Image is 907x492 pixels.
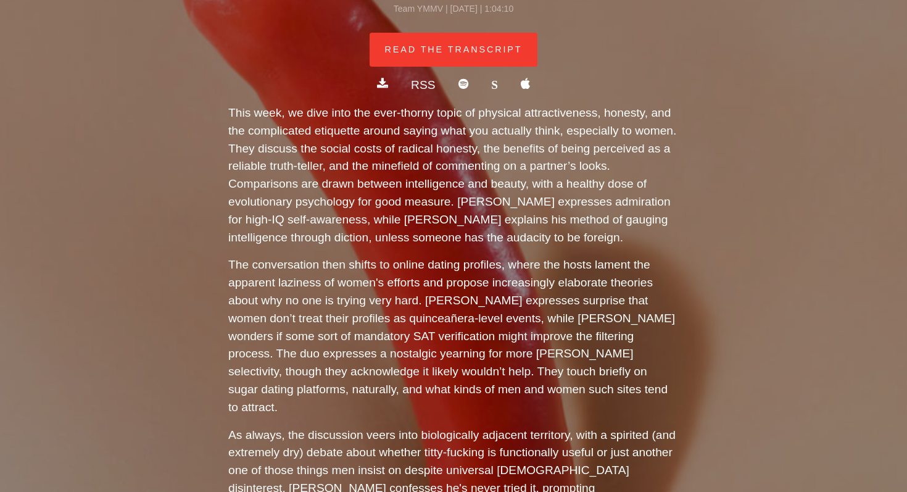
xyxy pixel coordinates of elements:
[228,104,679,246] p: This week, we dive into the ever-thorny topic of physical attractiveness, honesty, and the compli...
[394,4,514,14] small: Team YMMV | [DATE] | 1:04:10
[491,78,498,90] b: S
[411,78,435,91] a: RSS
[370,33,538,67] a: Read The Transcript
[491,78,498,91] a: S
[228,256,679,416] p: The conversation then shifts to online dating profiles, where the hosts lament the apparent lazin...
